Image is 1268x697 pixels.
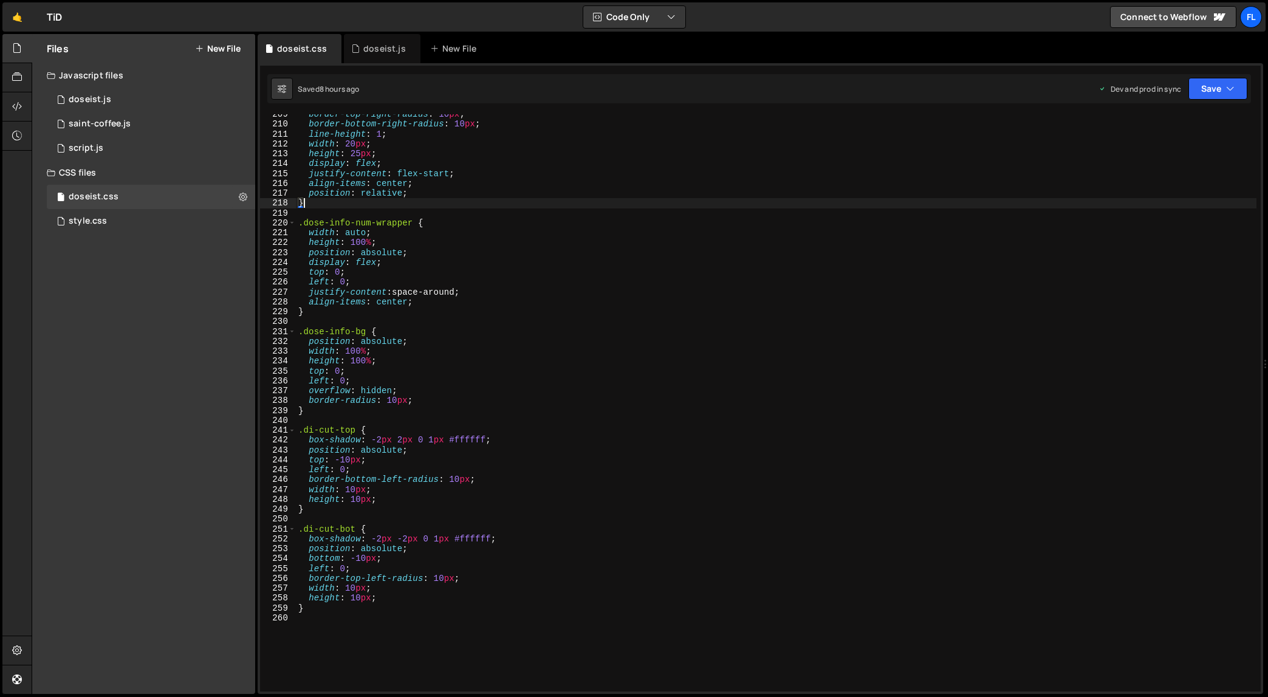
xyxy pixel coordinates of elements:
[260,583,296,593] div: 257
[47,42,69,55] h2: Files
[260,267,296,277] div: 225
[260,258,296,267] div: 224
[260,524,296,534] div: 251
[260,386,296,396] div: 237
[260,435,296,445] div: 242
[260,228,296,238] div: 221
[32,63,255,88] div: Javascript files
[1110,6,1236,28] a: Connect to Webflow
[260,248,296,258] div: 223
[260,208,296,218] div: 219
[69,118,131,129] div: saint-coffee.js
[32,160,255,185] div: CSS files
[260,327,296,337] div: 231
[260,287,296,297] div: 227
[195,44,241,53] button: New File
[69,143,103,154] div: script.js
[260,455,296,465] div: 244
[583,6,685,28] button: Code Only
[69,94,111,105] div: doseist.js
[260,376,296,386] div: 236
[260,119,296,129] div: 210
[260,406,296,416] div: 239
[1188,78,1247,100] button: Save
[260,534,296,544] div: 252
[260,445,296,455] div: 243
[260,238,296,247] div: 222
[2,2,32,32] a: 🤙
[320,84,360,94] div: 8 hours ago
[260,317,296,326] div: 230
[1240,6,1262,28] a: Fl
[260,346,296,356] div: 233
[363,43,406,55] div: doseist.js
[260,366,296,376] div: 235
[260,485,296,495] div: 247
[260,396,296,405] div: 238
[260,514,296,524] div: 250
[260,109,296,119] div: 209
[260,159,296,168] div: 214
[260,169,296,179] div: 215
[260,425,296,435] div: 241
[260,198,296,208] div: 218
[260,218,296,228] div: 220
[260,356,296,366] div: 234
[260,179,296,188] div: 216
[260,504,296,514] div: 249
[260,297,296,307] div: 228
[260,465,296,475] div: 245
[47,10,62,24] div: TiD
[47,88,255,112] div: 4604/37981.js
[47,209,255,233] div: 4604/25434.css
[260,129,296,139] div: 211
[260,593,296,603] div: 258
[260,554,296,563] div: 254
[260,307,296,317] div: 229
[260,574,296,583] div: 256
[69,191,118,202] div: doseist.css
[277,43,327,55] div: doseist.css
[260,564,296,574] div: 255
[260,495,296,504] div: 248
[47,185,255,209] div: 4604/42100.css
[1098,84,1181,94] div: Dev and prod in sync
[260,337,296,346] div: 232
[260,277,296,287] div: 226
[260,603,296,613] div: 259
[430,43,481,55] div: New File
[260,188,296,198] div: 217
[260,416,296,425] div: 240
[260,139,296,149] div: 212
[260,475,296,484] div: 246
[260,544,296,554] div: 253
[260,149,296,159] div: 213
[260,613,296,623] div: 260
[298,84,360,94] div: Saved
[47,112,255,136] div: 4604/27020.js
[69,216,107,227] div: style.css
[47,136,255,160] div: 4604/24567.js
